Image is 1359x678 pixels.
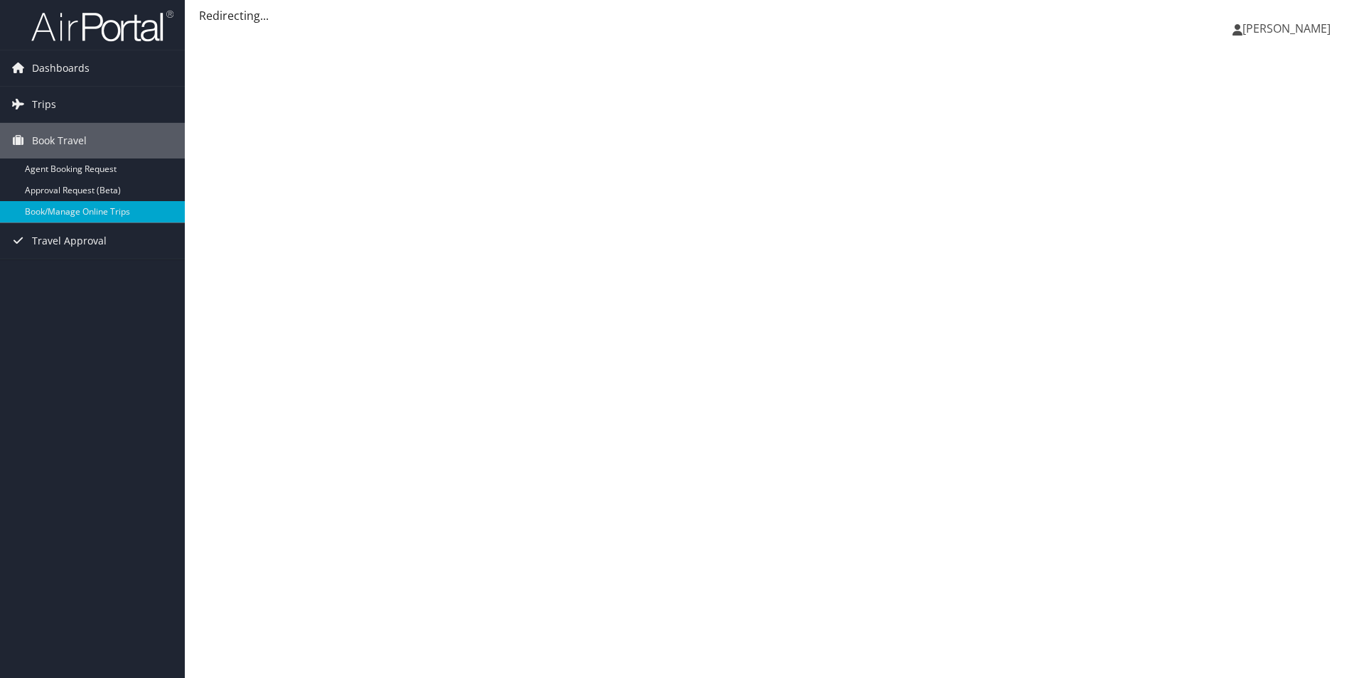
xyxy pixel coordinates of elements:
[199,7,1345,24] div: Redirecting...
[1242,21,1331,36] span: [PERSON_NAME]
[1232,7,1345,50] a: [PERSON_NAME]
[32,87,56,122] span: Trips
[31,9,173,43] img: airportal-logo.png
[32,50,90,86] span: Dashboards
[32,123,87,158] span: Book Travel
[32,223,107,259] span: Travel Approval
